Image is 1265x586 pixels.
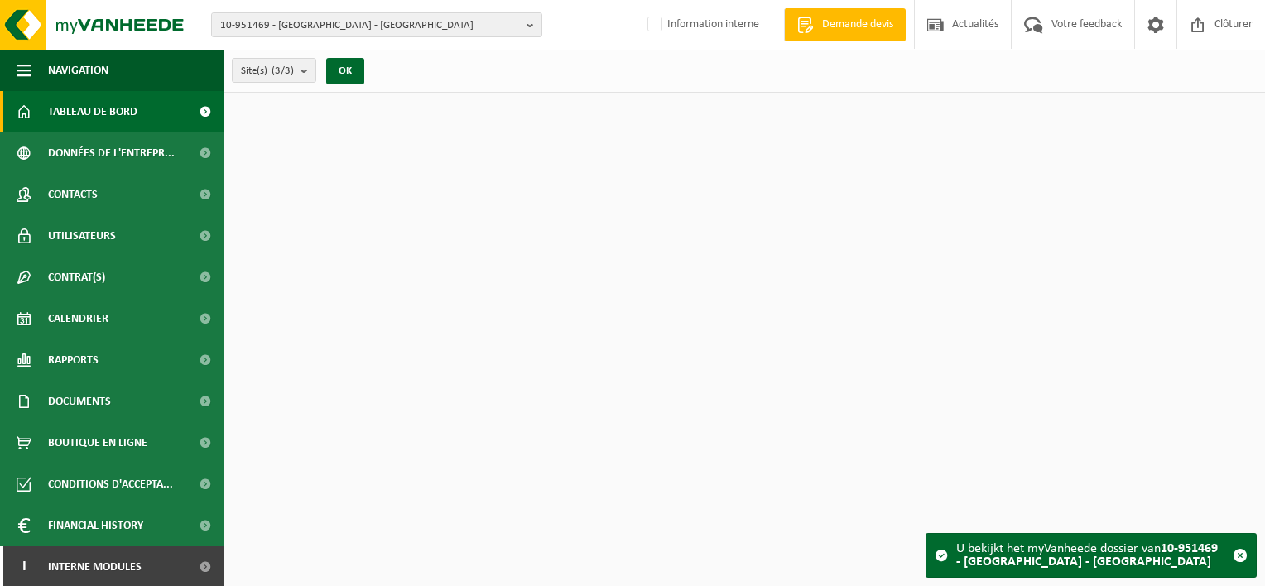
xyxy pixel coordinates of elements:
span: Calendrier [48,298,108,339]
label: Information interne [644,12,759,37]
span: Contrat(s) [48,257,105,298]
span: Utilisateurs [48,215,116,257]
div: U bekijkt het myVanheede dossier van [956,534,1224,577]
span: Financial History [48,505,143,546]
button: OK [326,58,364,84]
strong: 10-951469 - [GEOGRAPHIC_DATA] - [GEOGRAPHIC_DATA] [956,542,1218,569]
span: Site(s) [241,59,294,84]
span: Tableau de bord [48,91,137,132]
span: Boutique en ligne [48,422,147,464]
span: 10-951469 - [GEOGRAPHIC_DATA] - [GEOGRAPHIC_DATA] [220,13,520,38]
span: Contacts [48,174,98,215]
button: Site(s)(3/3) [232,58,316,83]
span: Navigation [48,50,108,91]
span: Documents [48,381,111,422]
span: Rapports [48,339,99,381]
count: (3/3) [272,65,294,76]
span: Données de l'entrepr... [48,132,175,174]
span: Conditions d'accepta... [48,464,173,505]
button: 10-951469 - [GEOGRAPHIC_DATA] - [GEOGRAPHIC_DATA] [211,12,542,37]
a: Demande devis [784,8,906,41]
span: Demande devis [818,17,897,33]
